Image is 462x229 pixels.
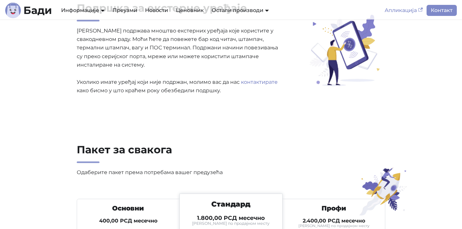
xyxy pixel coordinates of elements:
h4: 2.400,00 РСД месечно [290,218,377,224]
h4: 400,00 РСД месечно [85,218,172,224]
small: [PERSON_NAME] по продајном месту [189,222,274,225]
h2: Пакет за свакога [77,143,283,163]
h3: Профи [290,204,377,212]
small: [PERSON_NAME] по продајном месту [290,224,377,228]
img: Пакет за свакога [355,167,412,216]
h3: Основни [85,204,172,212]
a: Новости [141,5,172,16]
a: Ценовник [172,5,208,16]
img: Подршка за екстерне уређаје [302,13,387,87]
a: ЛогоБади [5,3,52,18]
p: [PERSON_NAME] подржава мноштво екстерних уређаја које користите у свакодневном раду. Моћи ћете да... [77,27,283,95]
a: Информације [61,7,105,13]
b: Бади [23,5,52,16]
a: контактирате [241,79,278,85]
a: Преузми [109,5,141,16]
a: Контакт [427,5,457,16]
a: Остали производи [212,7,269,13]
h3: Стандард [189,200,274,209]
a: Апликација [381,5,427,16]
p: Одаберите пакет према потребама вашег предузећа [77,168,283,177]
h4: 1.800,00 РСД месечно [189,214,274,222]
img: Лого [5,3,21,18]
